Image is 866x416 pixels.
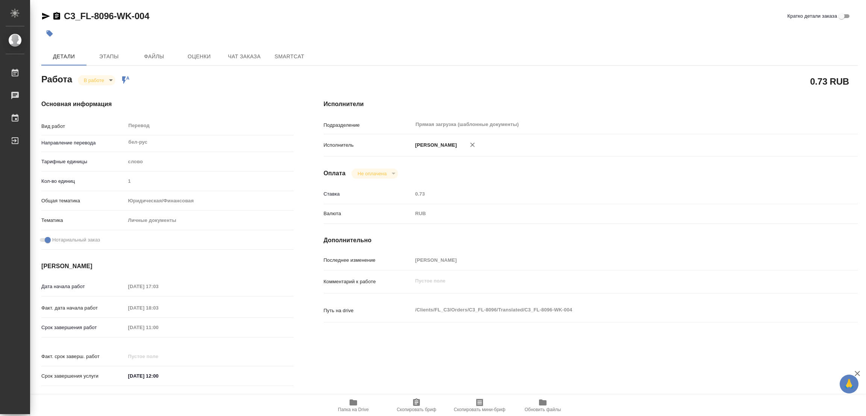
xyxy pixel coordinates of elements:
[464,137,481,153] button: Удалить исполнителя
[41,197,126,205] p: Общая тематика
[324,190,413,198] p: Ставка
[413,207,813,220] div: RUB
[41,372,126,380] p: Срок завершения услуги
[226,52,262,61] span: Чат заказа
[41,72,72,85] h2: Работа
[843,376,855,392] span: 🙏
[448,395,511,416] button: Скопировать мини-бриф
[324,307,413,314] p: Путь на drive
[136,52,172,61] span: Файлы
[840,375,858,393] button: 🙏
[41,262,294,271] h4: [PERSON_NAME]
[126,176,294,187] input: Пустое поле
[41,324,126,331] p: Срок завершения работ
[413,141,457,149] p: [PERSON_NAME]
[338,407,369,412] span: Папка на Drive
[324,210,413,217] p: Валюта
[810,75,849,88] h2: 0.73 RUB
[787,12,837,20] span: Кратко детали заказа
[525,407,561,412] span: Обновить файлы
[41,217,126,224] p: Тематика
[41,25,58,42] button: Добавить тэг
[454,407,505,412] span: Скопировать мини-бриф
[126,351,191,362] input: Пустое поле
[46,52,82,61] span: Детали
[511,395,574,416] button: Обновить файлы
[126,194,294,207] div: Юридическая/Финансовая
[397,407,436,412] span: Скопировать бриф
[41,158,126,165] p: Тарифные единицы
[91,52,127,61] span: Этапы
[41,100,294,109] h4: Основная информация
[52,236,100,244] span: Нотариальный заказ
[126,370,191,381] input: ✎ Введи что-нибудь
[126,155,294,168] div: слово
[324,236,858,245] h4: Дополнительно
[324,100,858,109] h4: Исполнители
[322,395,385,416] button: Папка на Drive
[385,395,448,416] button: Скопировать бриф
[41,283,126,290] p: Дата начала работ
[82,77,106,84] button: В работе
[181,52,217,61] span: Оценки
[126,322,191,333] input: Пустое поле
[78,75,115,85] div: В работе
[413,255,813,266] input: Пустое поле
[126,214,294,227] div: Личные документы
[64,11,149,21] a: C3_FL-8096-WK-004
[324,121,413,129] p: Подразделение
[324,257,413,264] p: Последнее изменение
[355,170,389,177] button: Не оплачена
[126,281,191,292] input: Пустое поле
[324,141,413,149] p: Исполнитель
[126,302,191,313] input: Пустое поле
[41,12,50,21] button: Скопировать ссылку для ЯМессенджера
[324,169,346,178] h4: Оплата
[351,169,398,179] div: В работе
[413,304,813,316] textarea: /Clients/FL_C3/Orders/C3_FL-8096/Translated/C3_FL-8096-WK-004
[41,139,126,147] p: Направление перевода
[52,12,61,21] button: Скопировать ссылку
[41,353,126,360] p: Факт. срок заверш. работ
[271,52,307,61] span: SmartCat
[41,123,126,130] p: Вид работ
[41,178,126,185] p: Кол-во единиц
[324,278,413,285] p: Комментарий к работе
[41,304,126,312] p: Факт. дата начала работ
[413,188,813,199] input: Пустое поле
